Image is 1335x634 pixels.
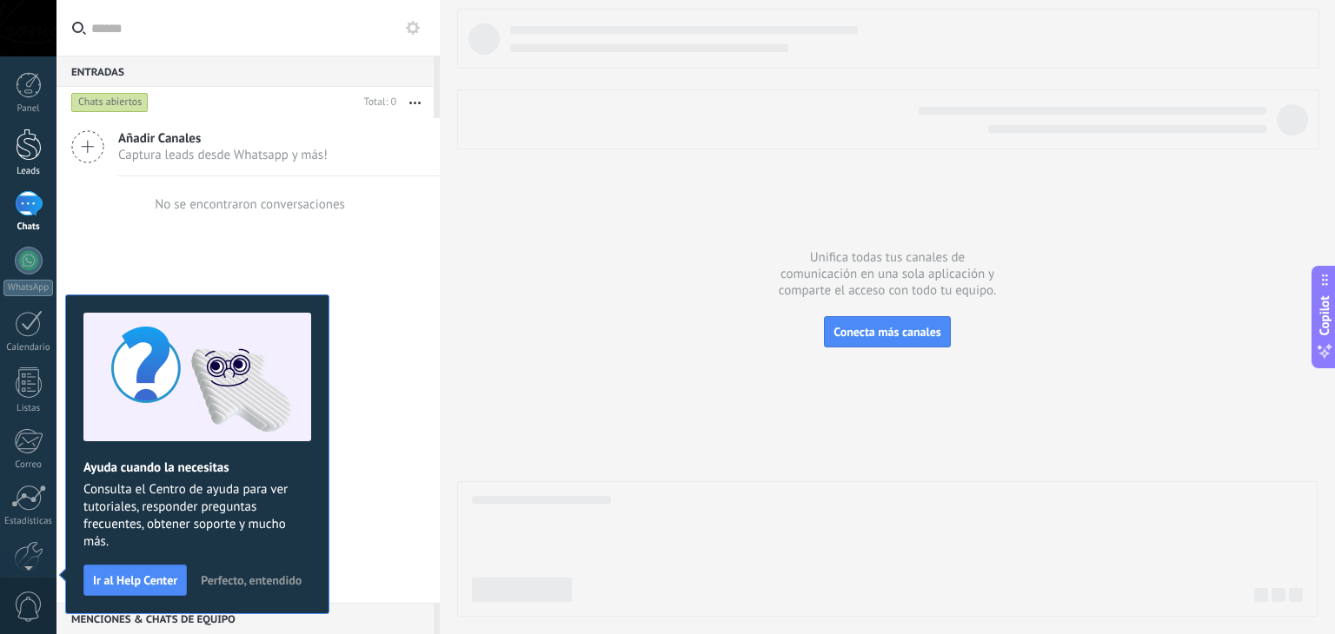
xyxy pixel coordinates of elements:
div: No se encontraron conversaciones [155,196,345,213]
div: Correo [3,459,54,471]
span: Captura leads desde Whatsapp y más! [118,147,328,163]
div: Chats [3,221,54,233]
span: Copilot [1316,296,1333,336]
span: Conecta más canales [834,324,940,340]
div: Chats abiertos [71,92,149,113]
div: Calendario [3,342,54,353]
div: Total: 0 [357,94,396,111]
span: Perfecto, entendido [201,574,302,586]
button: Ir al Help Center [83,565,187,596]
button: Más [396,87,434,118]
button: Conecta más canales [824,316,950,347]
span: Ir al Help Center [93,574,177,586]
div: Leads [3,166,54,177]
div: Panel [3,103,54,115]
div: Estadísticas [3,516,54,527]
div: Entradas [56,56,434,87]
div: Menciones & Chats de equipo [56,603,434,634]
div: Listas [3,403,54,414]
button: Perfecto, entendido [193,567,309,593]
span: Añadir Canales [118,130,328,147]
h2: Ayuda cuando la necesitas [83,459,311,476]
div: WhatsApp [3,280,53,296]
span: Consulta el Centro de ayuda para ver tutoriales, responder preguntas frecuentes, obtener soporte ... [83,481,311,551]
